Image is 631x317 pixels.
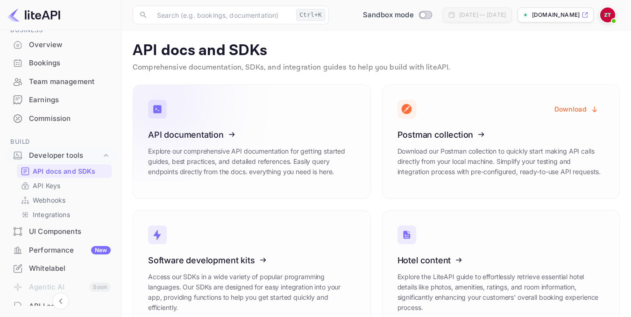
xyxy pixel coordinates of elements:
button: Download [549,100,604,118]
button: Collapse navigation [52,293,69,310]
div: Team management [6,73,115,91]
div: UI Components [6,223,115,241]
div: [DATE] — [DATE] [459,11,506,19]
span: Build [6,137,115,147]
div: API docs and SDKs [17,164,112,178]
p: Explore the LiteAPI guide to effortlessly retrieve essential hotel details like photos, amenities... [397,272,605,313]
a: UI Components [6,223,115,240]
div: Earnings [6,91,115,109]
a: Bookings [6,54,115,71]
a: Commission [6,110,115,127]
p: Comprehensive documentation, SDKs, and integration guides to help you build with liteAPI. [133,62,620,73]
h3: Hotel content [397,255,605,265]
div: Whitelabel [6,260,115,278]
a: Team management [6,73,115,90]
p: [DOMAIN_NAME] [532,11,580,19]
div: New [91,246,111,254]
span: Sandbox mode [363,10,414,21]
div: Switch to Production mode [359,10,435,21]
a: API Logs [6,297,115,315]
p: API docs and SDKs [133,42,620,60]
a: Overview [6,36,115,53]
a: Whitelabel [6,260,115,277]
div: Whitelabel [29,263,111,274]
div: Commission [6,110,115,128]
img: Zafer Tepe [600,7,615,22]
a: API documentationExplore our comprehensive API documentation for getting started guides, best pra... [133,85,371,199]
p: Download our Postman collection to quickly start making API calls directly from your local machin... [397,146,605,177]
div: UI Components [29,226,111,237]
p: API Keys [33,181,60,190]
p: Integrations [33,210,70,219]
a: API Keys [21,181,108,190]
div: Developer tools [6,148,115,164]
input: Search (e.g. bookings, documentation) [151,6,292,24]
h3: Software development kits [148,255,355,265]
div: Ctrl+K [296,9,325,21]
div: Overview [6,36,115,54]
div: Overview [29,40,111,50]
p: API docs and SDKs [33,166,96,176]
div: Performance [29,245,111,256]
div: Webhooks [17,193,112,207]
div: Developer tools [29,150,101,161]
a: API docs and SDKs [21,166,108,176]
span: Business [6,25,115,35]
a: Integrations [21,210,108,219]
div: Team management [29,77,111,87]
div: Integrations [17,208,112,221]
p: Webhooks [33,195,65,205]
div: Bookings [29,58,111,69]
div: Bookings [6,54,115,72]
p: Access our SDKs in a wide variety of popular programming languages. Our SDKs are designed for eas... [148,272,355,313]
div: API Logs [29,301,111,312]
div: PerformanceNew [6,241,115,260]
h3: Postman collection [397,130,605,140]
a: Webhooks [21,195,108,205]
div: Earnings [29,95,111,106]
img: LiteAPI logo [7,7,60,22]
a: PerformanceNew [6,241,115,259]
div: Commission [29,113,111,124]
a: Earnings [6,91,115,108]
div: API Keys [17,179,112,192]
